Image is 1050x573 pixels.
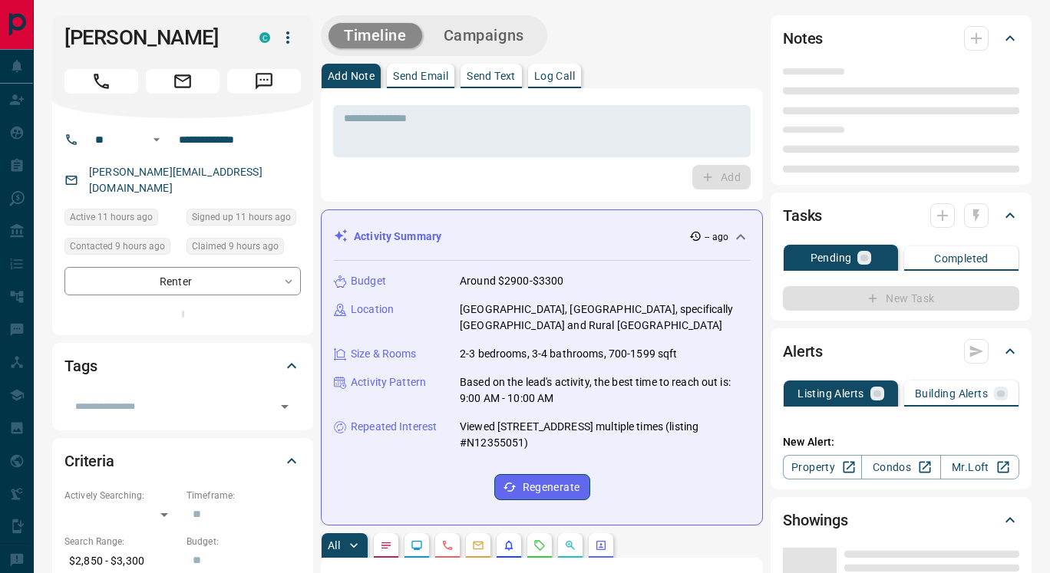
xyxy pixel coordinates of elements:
a: Mr.Loft [940,455,1019,479]
span: Signed up 11 hours ago [192,209,291,225]
div: Sat Sep 13 2025 [187,209,301,230]
a: Condos [861,455,940,479]
svg: Emails [472,539,484,552]
svg: Opportunities [564,539,576,552]
p: Pending [811,252,852,263]
p: All [328,540,340,551]
div: Tasks [783,197,1019,234]
p: Completed [934,253,989,264]
span: Email [146,69,220,94]
svg: Notes [380,539,392,552]
span: Claimed 9 hours ago [192,239,279,254]
span: Message [227,69,301,94]
a: Property [783,455,862,479]
svg: Calls [441,539,454,552]
div: Activity Summary-- ago [334,222,750,251]
button: Timeline [329,23,422,48]
svg: Requests [533,539,546,552]
span: Call [64,69,138,94]
div: Sat Sep 13 2025 [64,209,179,230]
div: Notes [783,20,1019,57]
p: Log Call [534,71,575,81]
p: Actively Searching: [64,489,179,502]
div: Alerts [783,333,1019,370]
h2: Tags [64,354,97,378]
h1: [PERSON_NAME] [64,25,236,50]
p: Add Note [328,71,375,81]
div: Sat Sep 13 2025 [64,238,179,259]
span: Active 11 hours ago [70,209,153,225]
h2: Showings [783,508,848,532]
p: Around $2900-$3300 [460,273,563,289]
div: condos.ca [259,32,270,43]
button: Open [147,130,166,149]
p: Timeframe: [187,489,301,502]
svg: Agent Actions [595,539,607,552]
p: Send Email [393,71,448,81]
span: Contacted 9 hours ago [70,239,165,254]
div: Sat Sep 13 2025 [187,238,301,259]
div: Tags [64,347,301,384]
p: Activity Pattern [351,374,426,390]
h2: Criteria [64,449,114,473]
a: [PERSON_NAME][EMAIL_ADDRESS][DOMAIN_NAME] [89,166,262,194]
p: Repeated Interest [351,419,437,435]
p: New Alert: [783,434,1019,450]
div: Criteria [64,443,301,479]
p: Viewed [STREET_ADDRESS] multiple times (listing #N12355051) [460,419,750,451]
svg: Lead Browsing Activity [411,539,423,552]
p: Activity Summary [354,229,441,245]
p: 2-3 bedrooms, 3-4 bathrooms, 700-1599 sqft [460,346,678,362]
p: -- ago [705,230,728,244]
p: Budget: [187,535,301,548]
p: Size & Rooms [351,346,417,362]
p: Send Text [467,71,516,81]
p: Listing Alerts [797,388,864,399]
p: Location [351,301,394,318]
p: [GEOGRAPHIC_DATA], [GEOGRAPHIC_DATA], specifically [GEOGRAPHIC_DATA] and Rural [GEOGRAPHIC_DATA] [460,301,750,334]
p: Search Range: [64,535,179,548]
h2: Alerts [783,339,823,364]
button: Open [274,396,296,417]
button: Campaigns [428,23,540,48]
h2: Tasks [783,203,822,228]
div: Renter [64,267,301,295]
div: Showings [783,502,1019,538]
button: Regenerate [494,474,590,500]
p: Based on the lead's activity, the best time to reach out is: 9:00 AM - 10:00 AM [460,374,750,407]
p: Building Alerts [915,388,988,399]
h2: Notes [783,26,823,51]
p: Budget [351,273,386,289]
svg: Listing Alerts [503,539,515,552]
